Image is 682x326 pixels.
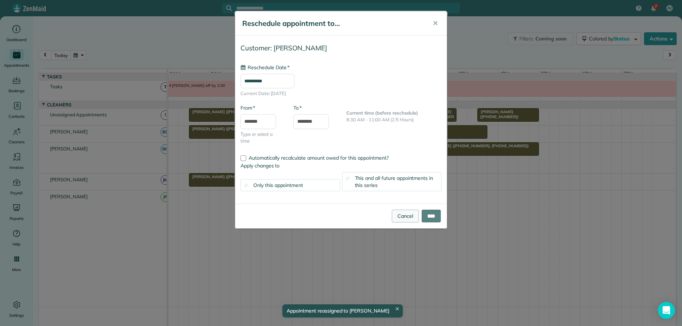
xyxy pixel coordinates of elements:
[346,176,350,181] input: This and all future appointments in this series
[240,104,255,111] label: From
[240,44,442,52] h4: Customer: [PERSON_NAME]
[346,116,442,123] p: 8:30 AM - 11:00 AM (2.5 Hours)
[253,182,303,188] span: Only this appointment
[355,175,433,188] span: This and all future appointments in this series
[242,18,423,28] h5: Reschedule appointment to...
[240,90,442,97] span: Current Date: [DATE]
[433,19,438,27] span: ✕
[658,302,675,319] div: Open Intercom Messenger
[282,304,402,317] div: Appointment reassigned to [PERSON_NAME]
[240,131,283,145] span: Type or select a time
[240,64,289,71] label: Reschedule Date
[240,162,442,169] label: Apply changes to
[249,155,389,161] span: Automatically recalculate amount owed for this appointment?
[392,210,419,222] a: Cancel
[293,104,302,111] label: To
[346,110,418,116] b: Current time (before reschedule)
[244,183,249,188] input: Only this appointment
